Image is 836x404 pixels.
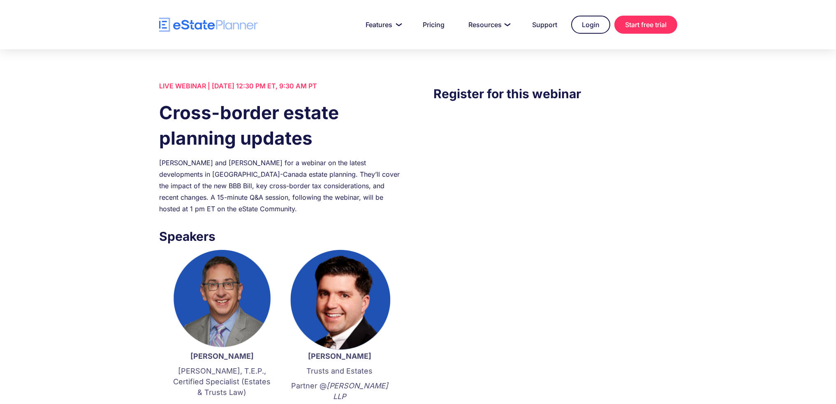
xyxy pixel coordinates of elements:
[159,18,258,32] a: home
[159,80,403,92] div: LIVE WEBINAR | [DATE] 12:30 PM ET, 9:30 AM PT
[433,120,677,259] iframe: Form 0
[159,157,403,215] div: [PERSON_NAME] and [PERSON_NAME] for a webinar on the latest developments in [GEOGRAPHIC_DATA]-Can...
[327,381,388,401] em: [PERSON_NAME] LLP
[522,16,567,33] a: Support
[433,84,677,103] h3: Register for this webinar
[413,16,454,33] a: Pricing
[459,16,518,33] a: Resources
[571,16,610,34] a: Login
[159,100,403,151] h1: Cross-border estate planning updates
[171,366,273,398] p: [PERSON_NAME], T.E.P., Certified Specialist (Estates & Trusts Law)
[289,366,390,376] p: Trusts and Estates
[159,227,403,246] h3: Speakers
[308,352,371,360] strong: [PERSON_NAME]
[289,381,390,402] p: Partner @
[356,16,409,33] a: Features
[614,16,677,34] a: Start free trial
[190,352,254,360] strong: [PERSON_NAME]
